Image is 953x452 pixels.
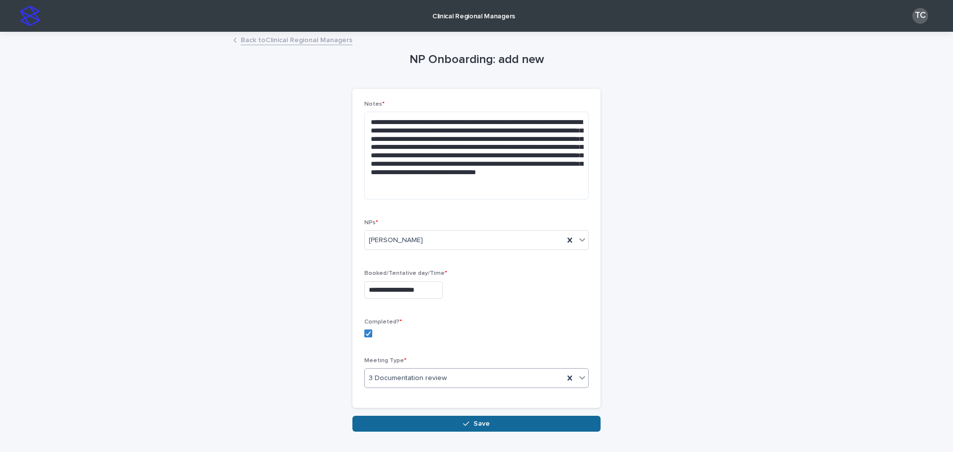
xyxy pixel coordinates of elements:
[474,420,490,427] span: Save
[369,373,447,384] span: 3 Documentation review
[369,235,423,246] span: [PERSON_NAME]
[364,101,385,107] span: Notes
[352,416,601,432] button: Save
[352,53,601,67] h1: NP Onboarding: add new
[912,8,928,24] div: TC
[20,6,40,26] img: stacker-logo-s-only.png
[364,358,407,364] span: Meeting Type
[364,270,447,276] span: Booked/Tentative day/Time
[241,34,352,45] a: Back toClinical Regional Managers
[364,220,378,226] span: NPs
[364,319,402,325] span: Completed?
